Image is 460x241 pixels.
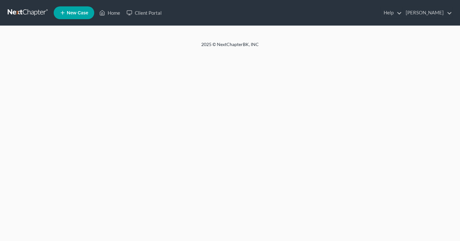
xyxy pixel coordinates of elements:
a: Client Portal [123,7,165,19]
a: Home [96,7,123,19]
div: 2025 © NextChapterBK, INC [48,41,412,53]
a: [PERSON_NAME] [402,7,452,19]
new-legal-case-button: New Case [54,6,94,19]
a: Help [380,7,402,19]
